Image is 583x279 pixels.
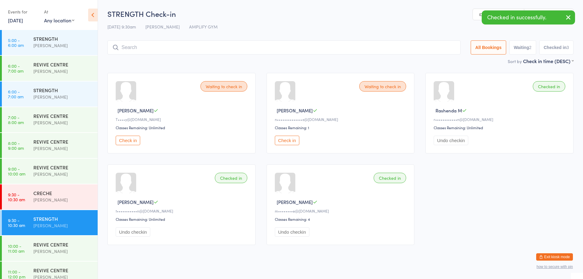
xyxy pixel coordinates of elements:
[107,9,574,19] h2: STRENGTH Check-in
[8,269,25,279] time: 11:00 - 12:00 pm
[277,107,313,114] span: [PERSON_NAME]
[33,267,92,273] div: REVIVE CENTRE
[116,136,140,145] button: Check in
[2,81,98,107] a: 6:00 -7:00 amSTRENGTH[PERSON_NAME]
[275,227,309,237] button: Undo checkin
[8,218,25,228] time: 9:30 - 10:30 am
[536,265,573,269] button: how to secure with pin
[2,30,98,55] a: 5:00 -6:00 amSTRENGTH[PERSON_NAME]
[539,40,574,55] button: Checked in3
[508,58,522,64] label: Sort by
[116,125,249,130] div: Classes Remaining: Unlimited
[2,159,98,184] a: 9:00 -10:00 amREVIVE CENTRE[PERSON_NAME]
[118,107,154,114] span: [PERSON_NAME]
[200,81,247,92] div: Waiting to check in
[8,38,24,47] time: 5:00 - 6:00 am
[44,7,74,17] div: At
[33,35,92,42] div: STRENGTH
[116,117,249,122] div: T••••y@[DOMAIN_NAME]
[536,253,573,261] button: Exit kiosk mode
[107,40,461,55] input: Search
[116,208,249,213] div: t•••••••••••n@[DOMAIN_NAME]
[33,171,92,178] div: [PERSON_NAME]
[523,58,574,64] div: Check in time (DESC)
[33,42,92,49] div: [PERSON_NAME]
[33,145,92,152] div: [PERSON_NAME]
[566,45,569,50] div: 3
[275,217,408,222] div: Classes Remaining: 4
[33,87,92,93] div: STRENGTH
[107,24,136,30] span: [DATE] 9:30am
[189,24,218,30] span: AMPLIFY GYM
[277,199,313,205] span: [PERSON_NAME]
[33,61,92,68] div: REVIVE CENTRE
[116,227,150,237] button: Undo checkin
[2,210,98,235] a: 9:30 -10:30 amSTRENGTH[PERSON_NAME]
[471,40,506,55] button: All Bookings
[434,136,468,145] button: Undo checkin
[33,68,92,75] div: [PERSON_NAME]
[44,17,74,24] div: Any location
[8,89,24,99] time: 6:00 - 7:00 am
[275,136,299,145] button: Check in
[33,119,92,126] div: [PERSON_NAME]
[2,107,98,132] a: 7:00 -8:00 amREVIVE CENTRE[PERSON_NAME]
[33,164,92,171] div: REVIVE CENTRE
[8,17,23,24] a: [DATE]
[8,141,24,150] time: 8:00 - 9:00 am
[374,173,406,183] div: Checked in
[8,7,38,17] div: Events for
[8,166,25,176] time: 9:00 - 10:00 am
[434,117,567,122] div: r••••••••••••n@[DOMAIN_NAME]
[145,24,180,30] span: [PERSON_NAME]
[8,243,24,253] time: 10:00 - 11:00 am
[275,125,408,130] div: Classes Remaining: 1
[529,45,532,50] div: 2
[359,81,406,92] div: Waiting to check in
[33,196,92,203] div: [PERSON_NAME]
[33,248,92,255] div: [PERSON_NAME]
[482,10,575,25] div: Checked in successfully.
[2,133,98,158] a: 8:00 -9:00 amREVIVE CENTRE[PERSON_NAME]
[275,117,408,122] div: n••••••••••••••s@[DOMAIN_NAME]
[434,125,567,130] div: Classes Remaining: Unlimited
[33,93,92,100] div: [PERSON_NAME]
[33,112,92,119] div: REVIVE CENTRE
[116,217,249,222] div: Classes Remaining: Unlimited
[435,107,462,114] span: Rashenda M
[509,40,536,55] button: Waiting2
[2,184,98,209] a: 9:30 -10:30 amCRECHE[PERSON_NAME]
[275,208,408,213] div: m••••••••e@[DOMAIN_NAME]
[33,190,92,196] div: CRECHE
[215,173,247,183] div: Checked in
[2,236,98,261] a: 10:00 -11:00 amREVIVE CENTRE[PERSON_NAME]
[2,56,98,81] a: 6:00 -7:00 amREVIVE CENTRE[PERSON_NAME]
[8,192,25,202] time: 9:30 - 10:30 am
[533,81,565,92] div: Checked in
[118,199,154,205] span: [PERSON_NAME]
[33,222,92,229] div: [PERSON_NAME]
[8,63,24,73] time: 6:00 - 7:00 am
[33,215,92,222] div: STRENGTH
[8,115,24,125] time: 7:00 - 8:00 am
[33,138,92,145] div: REVIVE CENTRE
[33,241,92,248] div: REVIVE CENTRE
